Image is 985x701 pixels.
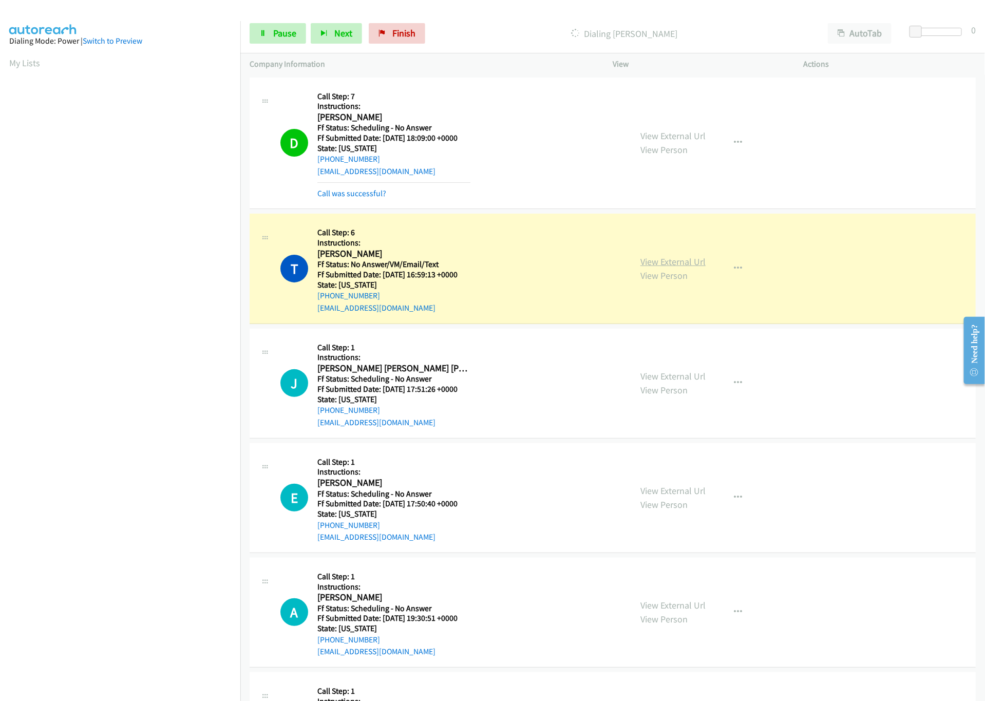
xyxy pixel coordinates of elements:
h5: Instructions: [317,101,470,111]
span: Finish [392,27,415,39]
h1: A [280,598,308,626]
div: Delay between calls (in seconds) [915,28,962,36]
div: The call is yet to be attempted [280,598,308,626]
span: Pause [273,27,296,39]
h5: State: [US_STATE] [317,394,470,405]
h5: Ff Status: Scheduling - No Answer [317,123,470,133]
a: View Person [640,144,688,156]
a: [PHONE_NUMBER] [317,405,380,415]
h5: State: [US_STATE] [317,280,470,290]
a: [PHONE_NUMBER] [317,635,380,645]
a: View Person [640,499,688,510]
a: [PHONE_NUMBER] [317,291,380,300]
p: Actions [804,58,976,70]
button: AutoTab [828,23,892,44]
a: View External Url [640,599,706,611]
h5: Instructions: [317,238,470,248]
a: [EMAIL_ADDRESS][DOMAIN_NAME] [317,418,435,427]
h5: Ff Submitted Date: [DATE] 18:09:00 +0000 [317,133,470,143]
p: Company Information [250,58,594,70]
a: [PHONE_NUMBER] [317,154,380,164]
div: Dialing Mode: Power | [9,35,231,47]
h5: Call Step: 6 [317,228,470,238]
a: [EMAIL_ADDRESS][DOMAIN_NAME] [317,532,435,542]
h5: Call Step: 1 [317,343,470,353]
a: View Person [640,270,688,281]
h2: [PERSON_NAME] [317,592,470,603]
h1: J [280,369,308,397]
a: [EMAIL_ADDRESS][DOMAIN_NAME] [317,166,435,176]
button: Next [311,23,362,44]
h1: D [280,129,308,157]
h5: Call Step: 1 [317,572,470,582]
a: View External Url [640,370,706,382]
h5: Ff Submitted Date: [DATE] 17:51:26 +0000 [317,384,470,394]
h5: Ff Status: Scheduling - No Answer [317,603,470,614]
h1: T [280,255,308,282]
a: Switch to Preview [83,36,142,46]
span: Next [334,27,352,39]
a: View External Url [640,130,706,142]
h2: [PERSON_NAME] [317,248,470,260]
p: View [613,58,785,70]
h5: Instructions: [317,352,470,363]
iframe: Resource Center [956,310,985,391]
a: View External Url [640,256,706,268]
h5: Ff Status: Scheduling - No Answer [317,374,470,384]
a: My Lists [9,57,40,69]
h5: Ff Submitted Date: [DATE] 17:50:40 +0000 [317,499,470,509]
h5: State: [US_STATE] [317,143,470,154]
h5: Call Step: 7 [317,91,470,102]
a: [PHONE_NUMBER] [317,520,380,530]
h5: Ff Submitted Date: [DATE] 19:30:51 +0000 [317,613,470,623]
a: View Person [640,613,688,625]
h2: [PERSON_NAME] [317,111,470,123]
h1: E [280,484,308,511]
h5: Call Step: 1 [317,457,470,467]
p: Dialing [PERSON_NAME] [439,27,809,41]
h5: Instructions: [317,467,470,477]
h5: State: [US_STATE] [317,623,470,634]
h5: State: [US_STATE] [317,509,470,519]
div: 0 [971,23,976,37]
h5: Ff Status: No Answer/VM/Email/Text [317,259,470,270]
a: [EMAIL_ADDRESS][DOMAIN_NAME] [317,303,435,313]
a: View Person [640,384,688,396]
a: Pause [250,23,306,44]
div: The call is yet to be attempted [280,369,308,397]
a: Call was successful? [317,188,386,198]
a: Finish [369,23,425,44]
a: View External Url [640,485,706,497]
h5: Ff Status: Scheduling - No Answer [317,489,470,499]
h5: Ff Submitted Date: [DATE] 16:59:13 +0000 [317,270,470,280]
h5: Instructions: [317,582,470,592]
iframe: Dialpad [9,79,240,567]
h2: [PERSON_NAME] [317,477,470,489]
h5: Call Step: 1 [317,686,470,696]
a: [EMAIL_ADDRESS][DOMAIN_NAME] [317,647,435,656]
h2: [PERSON_NAME] [PERSON_NAME] [PERSON_NAME] [317,363,470,374]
